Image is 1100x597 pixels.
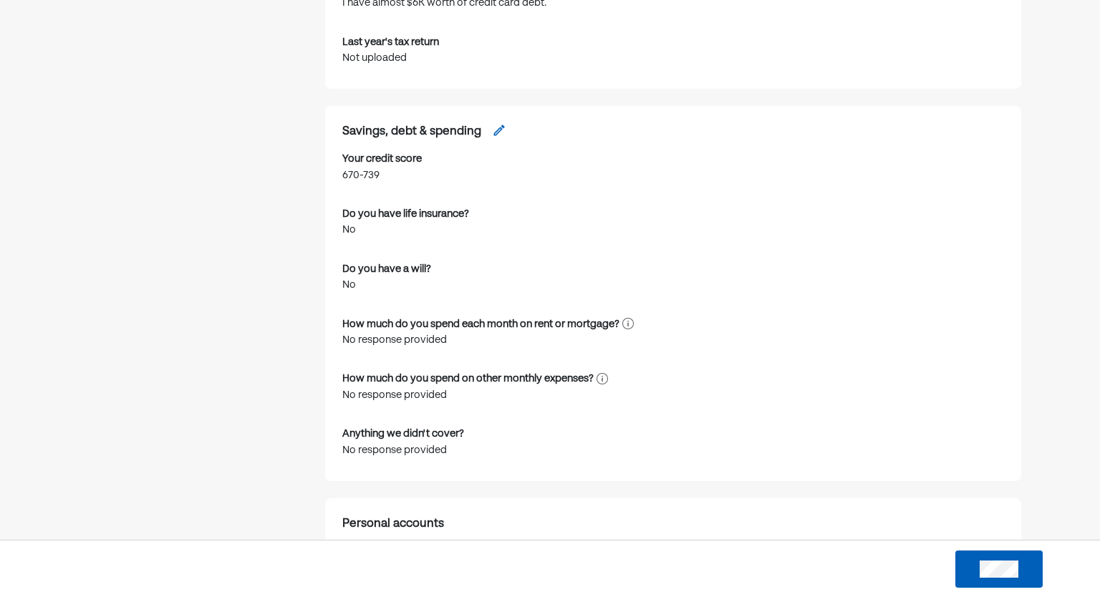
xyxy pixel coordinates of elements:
div: 670-739 [342,168,422,183]
div: Last year's tax return [342,34,439,50]
div: Anything we didn't cover? [342,426,464,442]
div: How much do you spend on other monthly expenses? [342,371,594,387]
div: No [342,277,431,293]
div: Your credit score [342,151,422,167]
div: Do you have life insurance? [342,206,469,222]
div: No response provided [342,387,608,403]
div: Do you have a will? [342,261,431,277]
div: Not uploaded [342,50,1004,66]
div: No [342,222,469,238]
div: No response provided [342,442,464,458]
h2: Personal accounts [342,515,444,534]
div: How much do you spend each month on rent or mortgage? [342,316,619,332]
div: No response provided [342,332,629,348]
h2: Savings, debt & spending [342,123,481,142]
